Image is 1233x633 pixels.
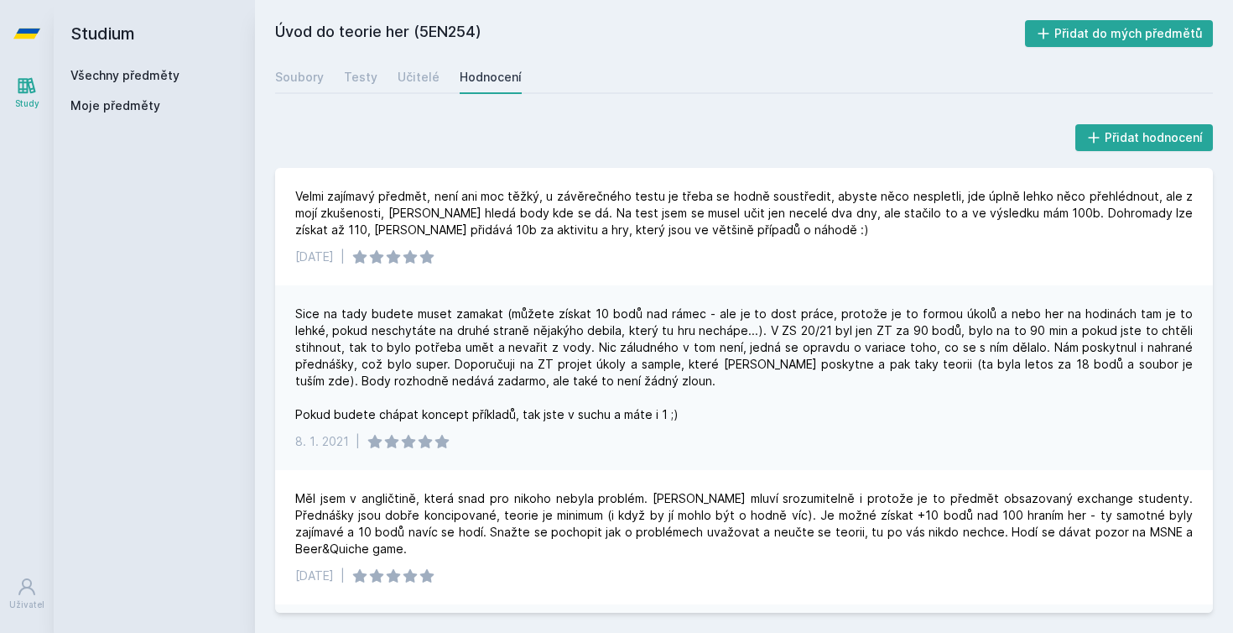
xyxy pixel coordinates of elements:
a: Uživatel [3,568,50,620]
div: [DATE] [295,568,334,584]
div: Učitelé [398,69,440,86]
div: Hodnocení [460,69,522,86]
a: Testy [344,60,377,94]
div: Testy [344,69,377,86]
div: Velmi zajímavý předmět, není ani moc těžký, u závěrečného testu je třeba se hodně soustředit, aby... [295,188,1193,238]
a: Učitelé [398,60,440,94]
div: | [356,433,360,450]
a: Hodnocení [460,60,522,94]
div: Soubory [275,69,324,86]
button: Přidat hodnocení [1075,124,1214,151]
div: 8. 1. 2021 [295,433,349,450]
div: Uživatel [9,599,44,611]
a: Soubory [275,60,324,94]
a: Všechny předměty [70,68,179,82]
div: | [341,568,345,584]
span: Moje předměty [70,97,160,114]
div: [DATE] [295,248,334,265]
h2: Úvod do teorie her (5EN254) [275,20,1025,47]
div: | [341,248,345,265]
button: Přidat do mých předmětů [1025,20,1214,47]
div: Sice na tady budete muset zamakat (můžete získat 10 bodů nad rámec - ale je to dost práce, protož... [295,306,1193,423]
a: Study [3,67,50,118]
div: Měl jsem v angličtině, která snad pro nikoho nebyla problém. [PERSON_NAME] mluví srozumitelně i p... [295,490,1193,557]
div: Study [15,97,39,110]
